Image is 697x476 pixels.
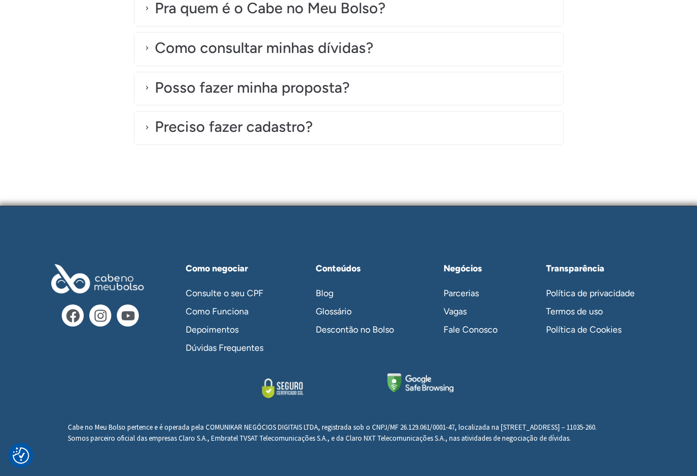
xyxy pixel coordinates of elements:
a: Depoimentos [175,320,285,339]
span: Somos parceiro oficial das empresas Claro S.A., Embratel TVSAT Telecomunicações S.A., e da Claro ... [68,434,571,443]
img: google-safe-browsing.webp [387,373,453,392]
nav: Menu [433,284,518,339]
img: Revisit consent button [13,447,29,464]
div: Posso fazer minha proposta? [155,77,350,99]
h2: Transparência​ [546,264,651,273]
div: Posso fazer minha proposta? [134,72,563,105]
h2: Conteúdos [316,264,415,273]
button: Preferências de consentimento [13,447,29,464]
h2: Como negociar [186,264,285,273]
a: Dúvidas Frequentes [175,339,285,357]
nav: Menu [535,284,651,339]
a: Descontão no Bolso [305,320,415,339]
div: Preciso fazer cadastro? [134,111,563,145]
img: seguro-certificado-ssl.webp [244,373,321,403]
a: Vagas [433,302,518,320]
p: Cabe no Meu Bolso pertence e é operada pela COMUNIKAR NEGÓCIOS DIGITAIS LTDA, registrada sob o CN... [68,422,630,443]
div: Preciso fazer cadastro? [155,116,313,138]
a: Como Funciona [175,302,285,320]
div: Como consultar minhas dívidas? [155,37,374,60]
h2: Negócios [444,264,518,273]
a: Fale Conosco [433,320,518,339]
div: Como consultar minhas dívidas? [134,33,563,66]
a: Glossário [305,302,415,320]
a: Parcerias [433,284,518,302]
a: Blog [305,284,415,302]
nav: Menu [305,284,415,339]
a: Política de privacidade [535,284,651,302]
nav: Menu [175,284,285,357]
a: Política de Cookies [535,320,651,339]
a: Consulte o seu CPF [175,284,285,302]
a: Termos de uso [535,302,651,320]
